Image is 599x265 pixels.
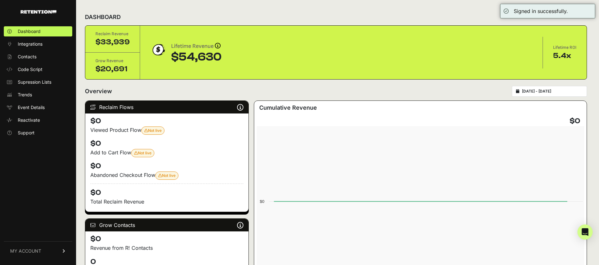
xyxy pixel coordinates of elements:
h2: DASHBOARD [85,13,121,22]
h4: $0 [90,234,243,244]
div: Grow Revenue [95,58,130,64]
div: Reclaim Flows [85,101,248,113]
a: Contacts [4,52,72,62]
span: Supression Lists [18,79,51,85]
span: Event Details [18,104,45,111]
h4: $0 [570,116,580,126]
span: MY ACCOUNT [10,248,41,254]
a: Supression Lists [4,77,72,87]
span: Dashboard [18,28,41,35]
h4: $0 [90,116,243,126]
span: Code Script [18,66,42,73]
h4: $0 [90,161,243,171]
div: Reclaim Revenue [95,31,130,37]
text: $0 [260,199,264,204]
a: Trends [4,90,72,100]
img: Retention.com [21,10,56,14]
div: Grow Contacts [85,219,248,231]
span: Trends [18,92,32,98]
div: Open Intercom Messenger [577,224,593,240]
span: Not live [134,151,151,155]
p: Total Reclaim Revenue [90,198,243,205]
a: Support [4,128,72,138]
a: Dashboard [4,26,72,36]
h2: Overview [85,87,112,96]
span: Integrations [18,41,42,47]
h4: $0 [90,139,243,149]
p: Revenue from R! Contacts [90,244,243,252]
span: Reactivate [18,117,40,123]
div: $54,630 [171,51,222,63]
div: Lifetime Revenue [171,42,222,51]
div: Abandoned Checkout Flow [90,171,243,180]
div: Add to Cart Flow [90,149,243,157]
div: Lifetime ROI [553,44,576,51]
a: Reactivate [4,115,72,125]
h4: $0 [90,184,243,198]
span: Not live [158,173,176,178]
a: MY ACCOUNT [4,241,72,261]
span: Contacts [18,54,36,60]
div: $20,691 [95,64,130,74]
a: Code Script [4,64,72,74]
span: Not live [144,128,162,133]
h3: Cumulative Revenue [259,103,317,112]
a: Integrations [4,39,72,49]
div: $33,939 [95,37,130,47]
a: Event Details [4,102,72,113]
div: Viewed Product Flow [90,126,243,135]
img: dollar-coin-05c43ed7efb7bc0c12610022525b4bbbb207c7efeef5aecc26f025e68dcafac9.png [150,42,166,58]
div: Signed in successfully. [514,7,568,15]
div: 5.4x [553,51,576,61]
span: Support [18,130,35,136]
